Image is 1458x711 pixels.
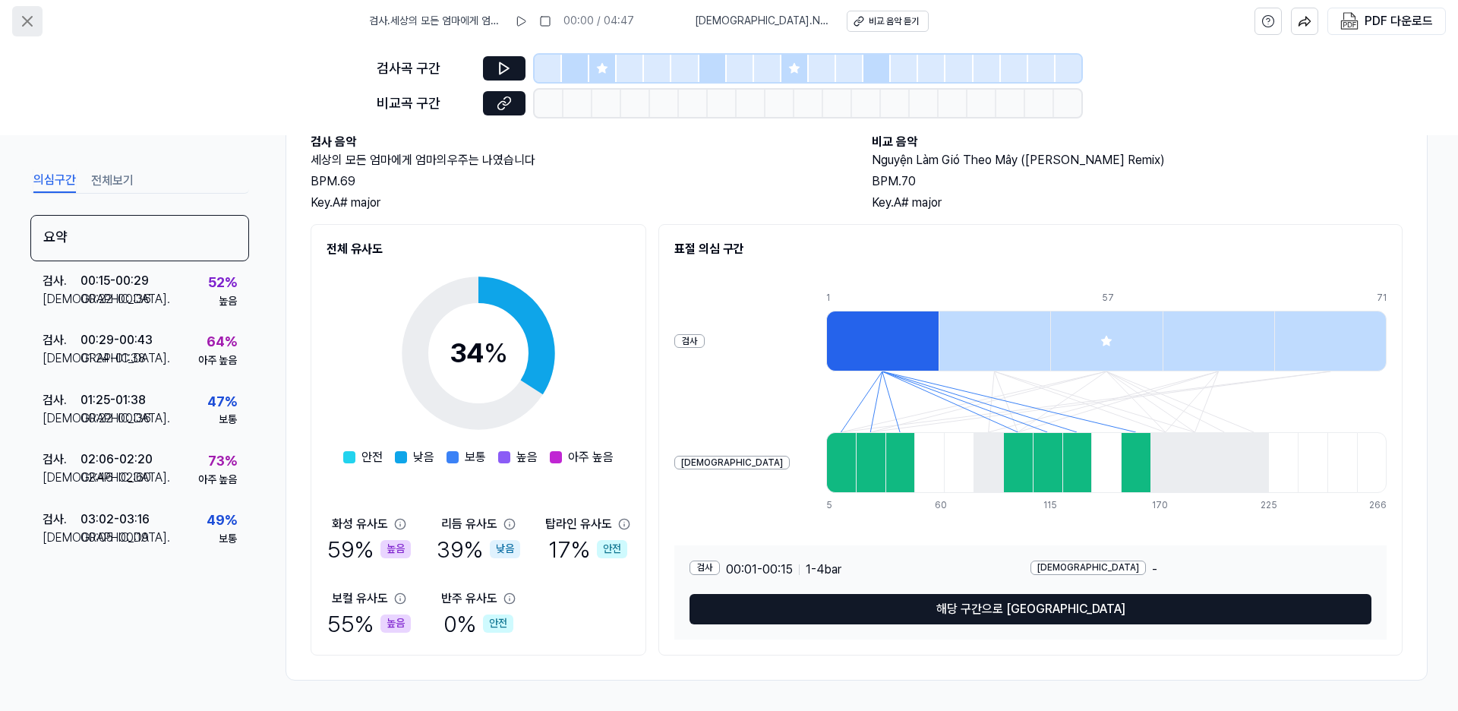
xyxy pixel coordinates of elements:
div: BPM. 69 [311,172,841,191]
div: 5 [826,499,856,512]
div: 03:02 - 03:16 [80,510,150,529]
div: [DEMOGRAPHIC_DATA] [1030,561,1146,575]
img: share [1298,14,1311,28]
div: 39 % [437,533,520,565]
div: 00:05 - 00:19 [80,529,149,547]
div: 비교곡 구간 [377,93,474,115]
div: 00:22 - 00:36 [80,290,151,308]
div: 아주 높음 [198,353,237,368]
div: 34 [450,333,508,374]
button: 의심구간 [33,169,76,193]
div: - [1030,561,1371,579]
div: 낮음 [490,540,520,558]
div: 0 % [443,608,513,640]
div: 화성 유사도 [332,515,388,533]
div: 검사곡 구간 [377,58,474,80]
div: 검사 . [43,450,80,469]
div: 요약 [30,215,249,261]
div: 보통 [219,412,237,428]
div: 검사 . [43,272,80,290]
div: 00:00 / 04:47 [563,14,634,29]
div: 검사 [674,334,705,349]
button: 비교 음악 듣기 [847,11,929,32]
div: [DEMOGRAPHIC_DATA] . [43,529,80,547]
h2: 검사 음악 [311,133,841,151]
div: 탑라인 유사도 [545,515,612,533]
button: 해당 구간으로 [GEOGRAPHIC_DATA] [690,594,1371,624]
div: 52 % [208,272,237,294]
span: % [484,337,508,369]
div: 266 [1369,499,1387,512]
div: 170 [1152,499,1182,512]
div: 반주 유사도 [441,589,497,608]
div: 57 [1102,292,1214,305]
div: 00:22 - 00:36 [80,409,151,428]
button: PDF 다운로드 [1337,8,1436,34]
h2: Nguyện Làm Gió Theo Mây ([PERSON_NAME] Remix) [872,151,1403,169]
span: 검사 . 세상의 모든 엄마에게 엄마의우주는 나였습니다 [369,14,503,29]
div: [DEMOGRAPHIC_DATA] . [43,409,80,428]
div: Key. A# major [872,194,1403,212]
div: 안전 [483,615,513,633]
button: 전체보기 [91,169,134,193]
span: 보통 [465,448,486,466]
div: 리듬 유사도 [441,515,497,533]
div: 01:24 - 01:38 [80,349,146,368]
span: 높음 [516,448,538,466]
div: PDF 다운로드 [1365,11,1433,31]
h2: 비교 음악 [872,133,1403,151]
div: 비교 음악 듣기 [869,15,919,28]
div: 검사 . [43,331,80,349]
div: [DEMOGRAPHIC_DATA] . [43,469,80,487]
div: 00:15 - 00:29 [80,272,149,290]
div: 60 [935,499,964,512]
div: 높음 [380,615,411,633]
div: 검사 [690,561,720,575]
span: [DEMOGRAPHIC_DATA] . Nguyện Làm Gió Theo Mây ([PERSON_NAME] Remix) [695,14,828,29]
h2: 세상의 모든 엄마에게 엄마의우주는 나였습니다 [311,151,841,169]
div: 높음 [219,294,237,309]
button: help [1254,8,1282,35]
div: BPM. 70 [872,172,1403,191]
div: 115 [1043,499,1073,512]
h2: 전체 유사도 [327,240,630,258]
img: PDF Download [1340,12,1359,30]
div: 02:06 - 02:20 [80,450,153,469]
div: 검사 . [43,391,80,409]
div: 47 % [207,391,237,413]
span: 낮음 [413,448,434,466]
span: 아주 높음 [568,448,614,466]
div: 안전 [597,540,627,558]
div: 01:25 - 01:38 [80,391,146,409]
div: 17 % [548,533,627,565]
div: 73 % [208,450,237,472]
div: 71 [1377,292,1387,305]
div: 아주 높음 [198,472,237,488]
div: [DEMOGRAPHIC_DATA] . [43,290,80,308]
div: 1 [826,292,939,305]
div: 높음 [380,540,411,558]
span: 00:01 - 00:15 [726,561,793,579]
span: 안전 [361,448,383,466]
div: 검사 . [43,510,80,529]
div: 64 % [207,331,237,353]
div: 55 % [327,608,411,640]
svg: help [1261,14,1275,29]
div: [DEMOGRAPHIC_DATA] [674,456,790,470]
div: 00:29 - 00:43 [80,331,153,349]
div: Key. A# major [311,194,841,212]
span: 1 - 4 bar [806,561,841,579]
div: 59 % [327,533,411,565]
div: [DEMOGRAPHIC_DATA] . [43,349,80,368]
h2: 표절 의심 구간 [674,240,1387,258]
div: 225 [1261,499,1290,512]
div: 02:46 - 02:60 [80,469,151,487]
div: 보컬 유사도 [332,589,388,608]
div: 보통 [219,532,237,547]
div: 49 % [207,510,237,532]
